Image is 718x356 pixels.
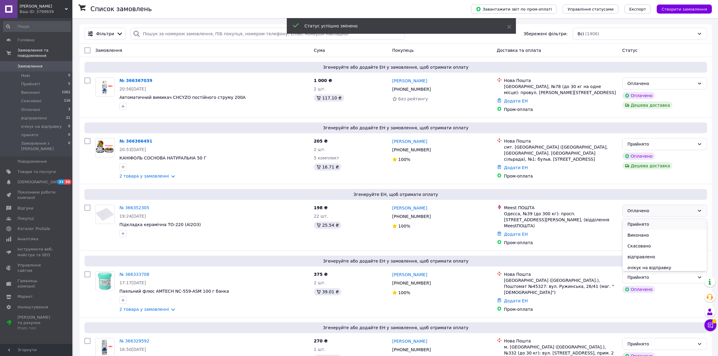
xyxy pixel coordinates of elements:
li: Виконано [623,230,707,241]
a: 2 товара у замовленні [119,307,169,312]
a: [PERSON_NAME] [392,338,427,344]
span: Завантажити звіт по пром-оплаті [476,6,552,12]
span: Згенеруйте або додайте ЕН у замовлення, щоб отримати оплату [87,64,705,70]
a: Фото товару [95,77,115,97]
span: Виконані [21,90,40,95]
span: 16:50[DATE] [119,347,146,352]
span: Cума [314,48,325,53]
span: відправлено [21,115,47,121]
span: 270 ₴ [314,339,328,343]
img: Фото товару [96,78,114,96]
span: 5 [68,81,70,87]
span: [PHONE_NUMBER] [392,214,431,219]
img: Фото товару [96,140,114,156]
span: (1406) [585,31,599,36]
span: Всі [578,31,584,37]
span: Покупці [17,216,34,221]
div: Нова Пошта [504,138,618,144]
a: Автоматичний вимикач CHCYZO постійного струму 200A [119,95,246,100]
span: 100% [398,224,410,228]
span: Створити замовлення [662,7,707,11]
div: [GEOGRAPHIC_DATA], №78 (до 30 кг на одне місце): провул. [PERSON_NAME][STREET_ADDRESS] [504,83,618,96]
span: 2 шт. [314,280,326,285]
div: Ваш ID: 3799939 [20,9,72,14]
span: 0 [68,141,70,152]
span: 375 ₴ [314,272,328,277]
span: 1261 [62,90,70,95]
div: Пром-оплата [504,240,618,246]
a: Фото товару [95,138,115,157]
button: Чат з покупцем [704,319,716,331]
div: Оплачено [628,207,695,214]
span: Експорт [629,7,646,11]
span: 2 шт. [314,87,326,91]
span: [PHONE_NUMBER] [392,281,431,285]
a: № 366367039 [119,78,152,83]
a: Фото товару [95,271,115,291]
a: КАНІФОЛЬ СОСНОВА НАТУРАЛЬНА 50 Г [119,156,206,160]
span: Покупець [392,48,414,53]
span: Замовлення з [PERSON_NAME] [21,141,68,152]
li: Скасовано [623,241,707,251]
span: 0 [68,73,70,78]
div: Оплачено [628,80,695,87]
div: Пром-оплата [504,306,618,312]
li: відправлено [623,251,707,262]
span: 116 [64,98,70,104]
span: Замовлення та повідомлення [17,48,72,58]
span: 100% [398,290,410,295]
span: Скасовані [21,98,42,104]
span: 1 шт. [314,347,326,352]
span: Гаманець компанії [17,278,56,289]
span: 20:56[DATE] [119,87,146,91]
div: смт. [GEOGRAPHIC_DATA] ([GEOGRAPHIC_DATA], [GEOGRAPHIC_DATA]. [GEOGRAPHIC_DATA] сільрада), №1: бу... [504,144,618,162]
span: 2 шт. [314,147,326,152]
span: Згенеруйте або додайте ЕН у замовлення, щоб отримати оплату [87,325,705,331]
input: Пошук за номером замовлення, ПІБ покупця, номером телефону, Email, номером накладної [131,28,405,40]
span: Доставка та оплата [497,48,541,53]
span: 19:24[DATE] [119,214,146,219]
a: [PERSON_NAME] [392,272,427,278]
span: Каталог ProSale [17,226,50,232]
span: Інструменти веб-майстра та SEO [17,247,56,257]
a: Додати ЕН [504,99,528,103]
span: Відгуки [17,206,33,211]
span: 21 [66,115,70,121]
div: Prom топ [17,326,56,331]
span: Товари та послуги [17,169,56,175]
div: Пром-оплата [504,173,618,179]
div: [GEOGRAPHIC_DATA] ([GEOGRAPHIC_DATA].), Поштомат №45327: вул. Ружинська, 26/41 (маг. "[DEMOGRAPHI... [504,277,618,295]
span: 1 000 ₴ [314,78,332,83]
button: Управління статусами [563,5,618,14]
a: Підкладка керамічна TO-220 (Al2O3) [119,222,201,227]
span: Паяльний флюс AMTECH NC-559-ASM 100 г банка [119,289,229,294]
div: 25.54 ₴ [314,222,341,229]
div: Дешева доставка [622,162,672,169]
span: Згенеруйте або додайте ЕН у замовлення, щоб отримати оплату [87,258,705,264]
div: Прийнято [628,274,695,281]
img: Фото товару [96,272,114,290]
span: Показники роботи компанії [17,190,56,200]
div: Оплачено [622,153,655,160]
span: Аналітика [17,236,38,242]
div: Нова Пошта [504,77,618,83]
input: Пошук [3,21,71,32]
a: Фото товару [95,205,115,224]
div: Одесса, №39 (до 300 кг): просп. [STREET_ADDRESS][PERSON_NAME], (відділення MeestПОШТА) [504,211,618,229]
span: 3 [68,107,70,112]
span: 5 комплект [314,156,339,160]
a: 2 товара у замовленні [119,174,169,178]
a: Створити замовлення [651,6,712,11]
div: Нова Пошта [504,271,618,277]
button: Створити замовлення [657,5,712,14]
span: 198 ₴ [314,205,328,210]
button: Завантажити звіт по пром-оплаті [471,5,557,14]
span: принято [21,132,38,138]
a: № 366329592 [119,339,149,343]
div: 16.71 ₴ [314,163,341,171]
li: Прийнято [623,219,707,230]
span: Збережені фільтри: [523,31,568,37]
span: Головна [17,37,34,43]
